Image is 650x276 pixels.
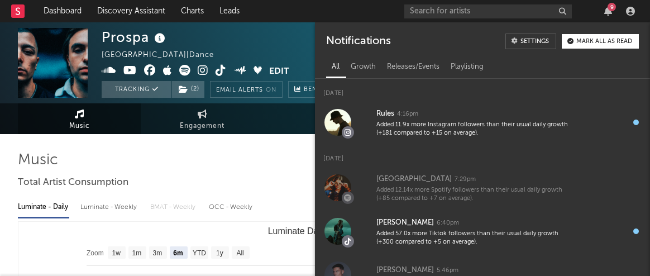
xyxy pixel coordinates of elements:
[268,226,383,236] text: Luminate Daily Consumption
[404,4,572,18] input: Search for artists
[445,58,489,77] div: Playlisting
[18,176,128,189] span: Total Artist Consumption
[172,81,204,98] button: (2)
[315,166,650,210] a: [GEOGRAPHIC_DATA]7:29pmAdded 12.14x more Spotify followers than their usual daily growth (+85 com...
[210,81,283,98] button: Email AlertsOn
[376,173,452,186] div: [GEOGRAPHIC_DATA]
[304,83,346,97] span: Benchmark
[345,58,381,77] div: Growth
[437,219,459,227] div: 6:40pm
[326,34,390,49] div: Notifications
[87,249,104,257] text: Zoom
[209,198,254,217] div: OCC - Weekly
[315,144,650,166] div: [DATE]
[18,103,141,134] a: Music
[608,3,616,11] div: 9
[381,58,445,77] div: Releases/Events
[576,39,632,45] div: Mark all as read
[193,249,206,257] text: YTD
[236,249,243,257] text: All
[173,249,183,257] text: 6m
[604,7,612,16] button: 9
[141,103,264,134] a: Engagement
[315,101,650,144] a: Rules4:16pmAdded 11.9x more Instagram followers than their usual daily growth (+181 compared to +...
[112,249,121,257] text: 1w
[102,81,171,98] button: Tracking
[505,34,556,49] a: Settings
[288,81,352,98] a: Benchmark
[326,58,345,77] div: All
[180,120,224,133] span: Engagement
[376,216,434,230] div: [PERSON_NAME]
[455,175,476,184] div: 7:29pm
[153,249,162,257] text: 3m
[266,87,276,93] em: On
[18,198,69,217] div: Luminate - Daily
[264,103,386,134] a: Live
[376,107,394,121] div: Rules
[102,28,168,46] div: Prospa
[397,110,418,118] div: 4:16pm
[80,198,139,217] div: Luminate - Weekly
[376,186,573,203] div: Added 12.14x more Spotify followers than their usual daily growth (+85 compared to +7 on average).
[171,81,205,98] span: ( 2 )
[520,39,549,45] div: Settings
[102,49,240,62] div: [GEOGRAPHIC_DATA] | Dance
[315,210,650,253] a: [PERSON_NAME]6:40pmAdded 57.0x more Tiktok followers than their usual daily growth (+300 compared...
[376,121,573,138] div: Added 11.9x more Instagram followers than their usual daily growth (+181 compared to +15 on avera...
[562,34,639,49] button: Mark all as read
[132,249,142,257] text: 1m
[315,79,650,101] div: [DATE]
[216,249,223,257] text: 1y
[269,65,289,79] button: Edit
[376,230,573,247] div: Added 57.0x more Tiktok followers than their usual daily growth (+300 compared to +5 on average).
[437,267,458,275] div: 5:46pm
[69,120,90,133] span: Music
